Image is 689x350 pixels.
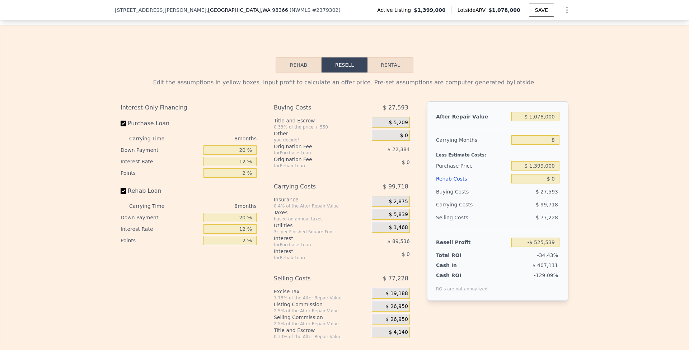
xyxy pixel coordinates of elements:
[121,235,201,246] div: Points
[274,229,369,235] div: 3¢ per Finished Square Foot
[436,185,508,198] div: Buying Costs
[377,6,414,14] span: Active Listing
[274,117,369,124] div: Title and Escrow
[436,272,488,279] div: Cash ROI
[389,199,408,205] span: $ 2,875
[383,272,408,285] span: $ 77,228
[274,150,354,156] div: for Purchase Loan
[121,167,201,179] div: Points
[312,7,338,13] span: # 2379302
[274,288,369,295] div: Excise Tax
[536,202,558,207] span: $ 99,718
[389,329,408,336] span: $ 4,140
[274,248,354,255] div: Interest
[436,211,508,224] div: Selling Costs
[386,290,408,297] span: $ 19,188
[402,159,410,165] span: $ 0
[458,6,488,14] span: Lotside ARV
[179,200,257,212] div: 8 months
[179,133,257,144] div: 8 months
[388,238,410,244] span: $ 89,536
[121,223,201,235] div: Interest Rate
[436,110,508,123] div: After Repair Value
[488,7,520,13] span: $1,078,000
[274,295,369,301] div: 1.78% of the After Repair Value
[274,242,354,248] div: for Purchase Loan
[402,251,410,257] span: $ 0
[121,185,201,197] label: Rehab Loan
[534,272,558,278] span: -129.09%
[274,222,369,229] div: Utilities
[386,316,408,323] span: $ 26,950
[436,198,481,211] div: Carrying Costs
[436,252,481,259] div: Total ROI
[274,301,369,308] div: Listing Commission
[274,180,354,193] div: Carrying Costs
[436,262,481,269] div: Cash In
[386,303,408,310] span: $ 26,950
[121,144,201,156] div: Down Payment
[436,134,508,146] div: Carrying Months
[274,327,369,334] div: Title and Escrow
[274,314,369,321] div: Selling Commission
[436,159,508,172] div: Purchase Price
[537,252,558,258] span: -34.43%
[261,7,288,13] span: , WA 98366
[274,156,354,163] div: Origination Fee
[129,133,176,144] div: Carrying Time
[274,124,369,130] div: 0.33% of the price + 550
[436,236,508,249] div: Resell Profit
[533,262,558,268] span: $ 407,111
[274,255,354,261] div: for Rehab Loan
[389,120,408,126] span: $ 5,209
[121,188,126,194] input: Rehab Loan
[389,211,408,218] span: $ 5,839
[274,101,354,114] div: Buying Costs
[274,137,369,143] div: you decide!
[121,156,201,167] div: Interest Rate
[529,4,554,17] button: SAVE
[436,172,508,185] div: Rehab Costs
[274,308,369,314] div: 2.5% of the After Repair Value
[274,334,369,340] div: 0.33% of the After Repair Value
[129,200,176,212] div: Carrying Time
[274,209,369,216] div: Taxes
[414,6,446,14] span: $1,399,000
[389,224,408,231] span: $ 1,468
[291,7,310,13] span: NWMLS
[121,212,201,223] div: Down Payment
[274,235,354,242] div: Interest
[121,121,126,126] input: Purchase Loan
[436,146,559,159] div: Less Estimate Costs:
[274,216,369,222] div: based on annual taxes
[274,130,369,137] div: Other
[383,101,408,114] span: $ 27,593
[121,101,257,114] div: Interest-Only Financing
[274,321,369,327] div: 2.5% of the After Repair Value
[560,3,574,17] button: Show Options
[121,78,568,87] div: Edit the assumptions in yellow boxes. Input profit to calculate an offer price. Pre-set assumptio...
[388,146,410,152] span: $ 22,384
[276,57,322,73] button: Rehab
[206,6,288,14] span: , [GEOGRAPHIC_DATA]
[274,203,369,209] div: 0.4% of the After Repair Value
[383,180,408,193] span: $ 99,718
[436,279,488,292] div: ROIs are not annualized
[367,57,413,73] button: Rental
[322,57,367,73] button: Resell
[115,6,206,14] span: [STREET_ADDRESS][PERSON_NAME]
[274,272,354,285] div: Selling Costs
[121,117,201,130] label: Purchase Loan
[290,6,341,14] div: ( )
[274,143,354,150] div: Origination Fee
[274,163,354,169] div: for Rehab Loan
[274,196,369,203] div: Insurance
[536,189,558,195] span: $ 27,593
[400,132,408,139] span: $ 0
[536,215,558,220] span: $ 77,228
